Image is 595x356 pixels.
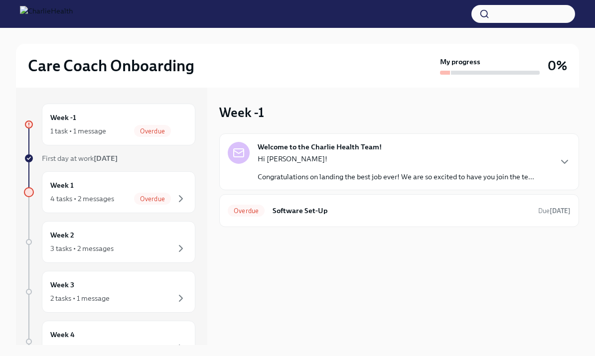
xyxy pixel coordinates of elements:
[42,154,118,163] span: First day at work
[134,195,171,203] span: Overdue
[548,57,567,75] h3: 0%
[50,329,75,340] h6: Week 4
[50,343,68,353] div: 1 task
[50,279,74,290] h6: Week 3
[24,171,195,213] a: Week 14 tasks • 2 messagesOverdue
[134,127,171,135] span: Overdue
[20,6,73,22] img: CharlieHealth
[24,104,195,145] a: Week -11 task • 1 messageOverdue
[538,206,571,216] span: August 12th, 2025 09:00
[219,104,264,121] h3: Week -1
[258,172,534,182] p: Congratulations on landing the best job ever! We are so excited to have you join the te...
[50,126,106,136] div: 1 task • 1 message
[50,230,74,240] h6: Week 2
[273,205,530,216] h6: Software Set-Up
[24,271,195,313] a: Week 32 tasks • 1 message
[258,154,534,164] p: Hi [PERSON_NAME]!
[50,194,114,204] div: 4 tasks • 2 messages
[24,153,195,163] a: First day at work[DATE]
[24,221,195,263] a: Week 23 tasks • 2 messages
[94,154,118,163] strong: [DATE]
[50,112,76,123] h6: Week -1
[50,243,114,253] div: 3 tasks • 2 messages
[228,203,571,219] a: OverdueSoftware Set-UpDue[DATE]
[50,180,74,191] h6: Week 1
[550,207,571,215] strong: [DATE]
[440,57,480,67] strong: My progress
[28,56,194,76] h2: Care Coach Onboarding
[258,142,382,152] strong: Welcome to the Charlie Health Team!
[228,207,265,215] span: Overdue
[50,293,110,303] div: 2 tasks • 1 message
[538,207,571,215] span: Due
